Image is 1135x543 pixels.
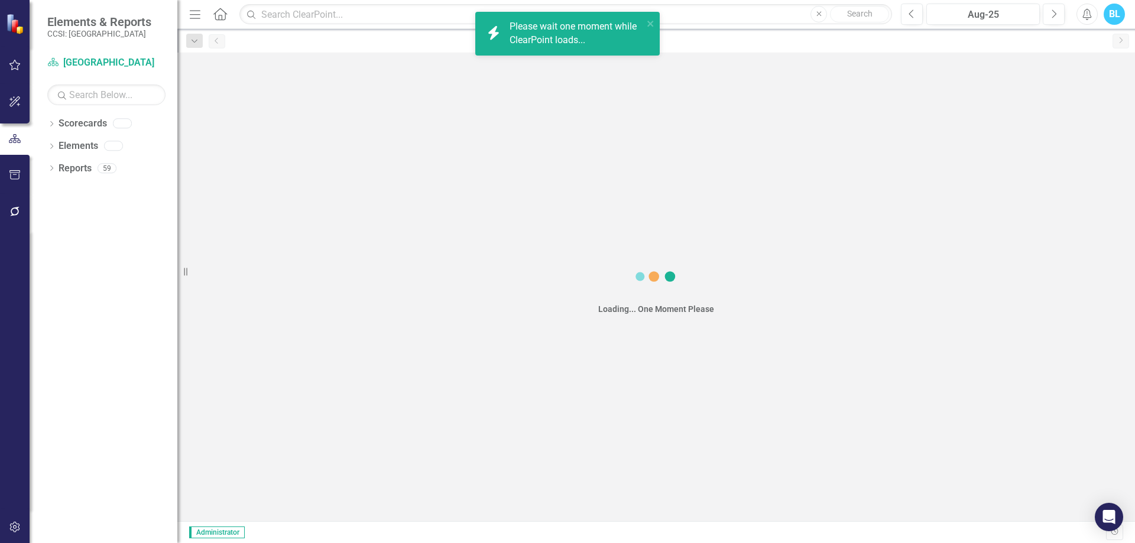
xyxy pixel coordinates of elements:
div: Please wait one moment while ClearPoint loads... [510,20,643,47]
div: Loading... One Moment Please [598,303,714,315]
button: BL [1104,4,1125,25]
button: Aug-25 [926,4,1040,25]
input: Search Below... [47,84,166,105]
small: CCSI: [GEOGRAPHIC_DATA] [47,29,151,38]
a: [GEOGRAPHIC_DATA] [47,56,166,70]
span: Search [847,9,873,18]
a: Scorecards [59,117,107,131]
button: Search [830,6,889,22]
img: ClearPoint Strategy [6,14,27,34]
div: 59 [98,163,116,173]
span: Administrator [189,526,245,538]
div: Open Intercom Messenger [1095,503,1123,531]
button: close [647,17,655,30]
a: Reports [59,162,92,175]
span: Elements & Reports [47,15,151,29]
input: Search ClearPoint... [239,4,892,25]
div: Aug-25 [930,8,1036,22]
a: Elements [59,139,98,153]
